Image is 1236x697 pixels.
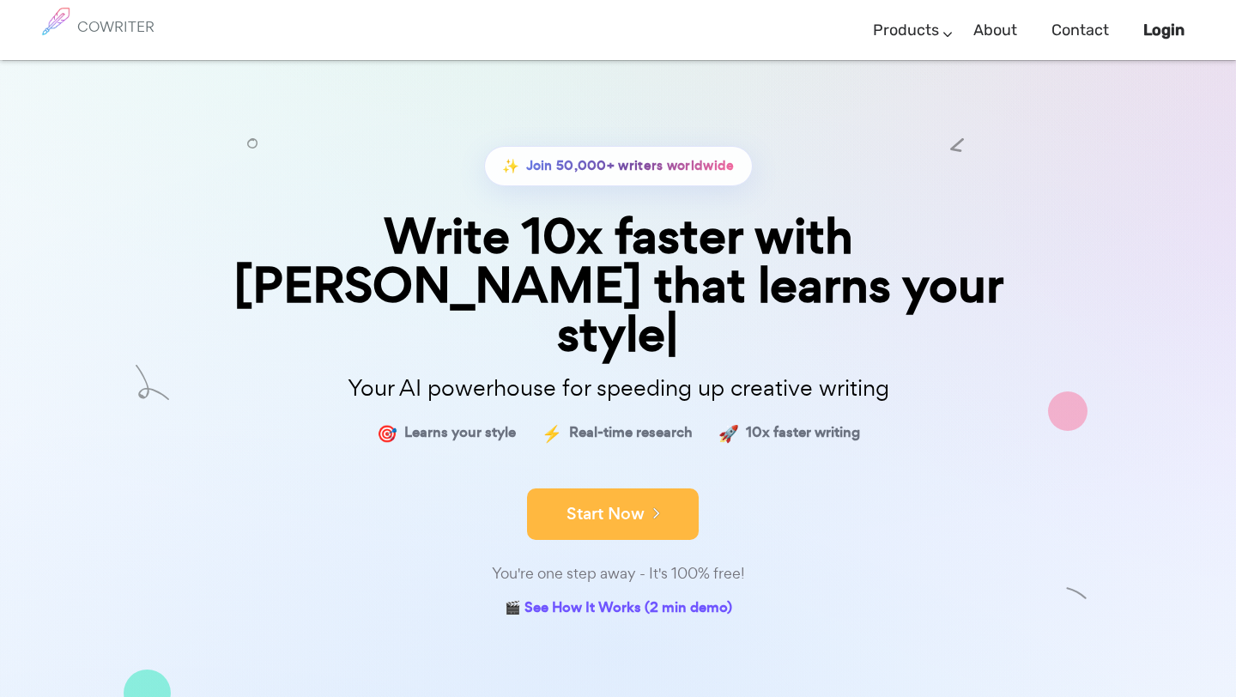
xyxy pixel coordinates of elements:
[502,154,519,179] span: ✨
[718,421,739,445] span: 🚀
[1048,391,1088,431] img: shape
[1143,5,1184,56] a: Login
[746,421,860,445] span: 10x faster writing
[189,370,1047,407] p: Your AI powerhouse for speeding up creative writing
[136,366,169,401] img: shape
[189,561,1047,586] div: You're one step away - It's 100% free!
[527,488,699,540] button: Start Now
[1143,21,1184,39] b: Login
[404,421,516,445] span: Learns your style
[1066,583,1088,604] img: shape
[77,19,154,34] h6: COWRITER
[526,154,735,179] span: Join 50,000+ writers worldwide
[189,212,1047,360] div: Write 10x faster with [PERSON_NAME] that learns your style
[505,596,732,622] a: 🎬 See How It Works (2 min demo)
[1051,5,1109,56] a: Contact
[542,421,562,445] span: ⚡
[873,5,939,56] a: Products
[569,421,693,445] span: Real-time research
[973,5,1017,56] a: About
[377,421,397,445] span: 🎯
